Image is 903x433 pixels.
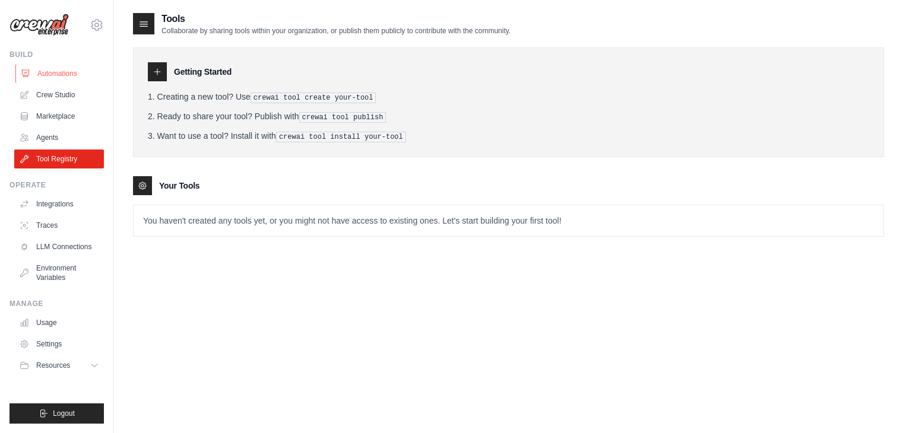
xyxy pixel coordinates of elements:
a: Usage [14,313,104,332]
li: Ready to share your tool? Publish with [148,110,869,123]
span: Logout [53,409,75,418]
a: Crew Studio [14,85,104,104]
li: Want to use a tool? Install it with [148,130,869,142]
p: Collaborate by sharing tools within your organization, or publish them publicly to contribute wit... [161,26,511,36]
a: Marketplace [14,107,104,126]
div: Build [9,50,104,59]
a: Traces [14,216,104,235]
div: Operate [9,180,104,190]
h2: Tools [161,12,511,26]
span: Resources [36,361,70,370]
button: Logout [9,403,104,424]
a: Tool Registry [14,149,104,168]
li: Creating a new tool? Use [148,91,869,103]
a: Environment Variables [14,259,104,287]
a: LLM Connections [14,237,104,256]
a: Agents [14,128,104,147]
pre: crewai tool publish [299,112,386,123]
div: Manage [9,299,104,308]
pre: crewai tool create your-tool [251,93,376,103]
h3: Your Tools [159,180,199,192]
pre: crewai tool install your-tool [276,132,406,142]
button: Resources [14,356,104,375]
a: Settings [14,335,104,354]
a: Integrations [14,195,104,214]
a: Automations [15,64,105,83]
h3: Getting Started [174,66,232,78]
img: Logo [9,14,69,36]
p: You haven't created any tools yet, or you might not have access to existing ones. Let's start bui... [134,205,883,236]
